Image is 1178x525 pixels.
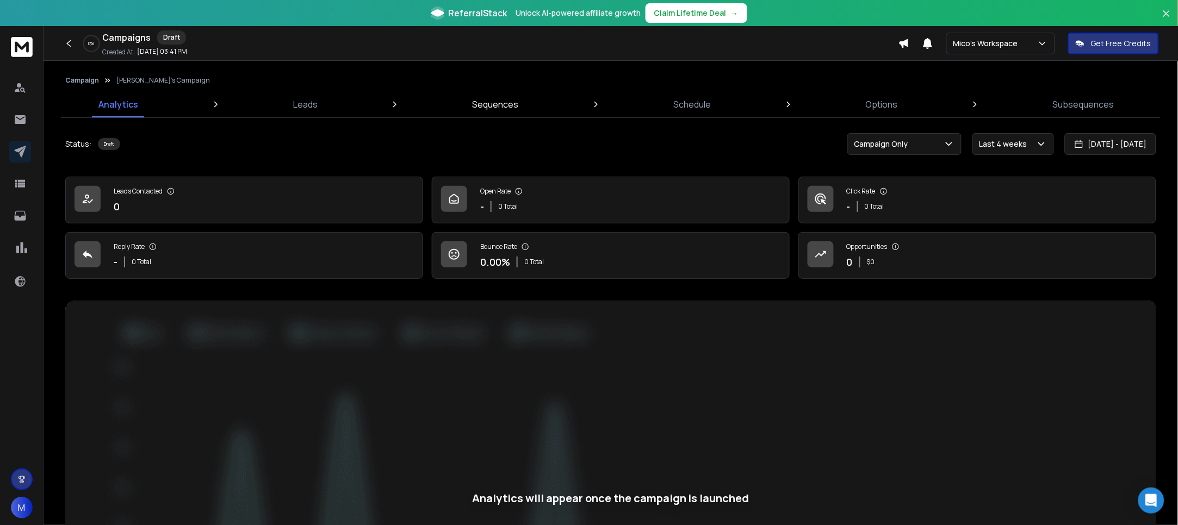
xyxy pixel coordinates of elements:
[524,258,544,266] p: 0 Total
[11,497,33,518] button: M
[1138,487,1164,514] div: Open Intercom Messenger
[92,91,145,117] a: Analytics
[847,254,853,270] p: 0
[673,98,711,111] p: Schedule
[98,138,120,150] div: Draft
[432,177,790,223] a: Open Rate-0 Total
[473,98,519,111] p: Sequences
[854,139,913,149] p: Campaign Only
[114,199,120,214] p: 0
[1065,133,1156,155] button: [DATE] - [DATE]
[65,76,99,85] button: Campaign
[1091,38,1151,49] p: Get Free Credits
[1068,33,1159,54] button: Get Free Credits
[979,139,1032,149] p: Last 4 weeks
[480,242,517,251] p: Bounce Rate
[731,8,739,18] span: →
[1160,7,1174,33] button: Close banner
[798,232,1156,279] a: Opportunities0$0
[89,40,95,47] p: 0 %
[866,98,898,111] p: Options
[498,202,518,211] p: 0 Total
[98,98,138,111] p: Analytics
[798,177,1156,223] a: Click Rate-0 Total
[65,232,423,279] a: Reply Rate-0 Total
[114,254,117,270] p: -
[65,139,91,149] p: Status:
[116,76,210,85] p: [PERSON_NAME]'s Campaign
[859,91,904,117] a: Options
[646,3,747,23] button: Claim Lifetime Deal→
[137,47,187,56] p: [DATE] 03:41 PM
[480,199,484,214] p: -
[432,232,790,279] a: Bounce Rate0.00%0 Total
[102,48,135,57] p: Created At:
[867,258,875,266] p: $ 0
[102,31,151,44] h1: Campaigns
[865,202,884,211] p: 0 Total
[157,30,186,45] div: Draft
[293,98,318,111] p: Leads
[847,242,888,251] p: Opportunities
[480,254,510,270] p: 0.00 %
[953,38,1022,49] p: Mico's Workspace
[847,187,876,196] p: Click Rate
[132,258,151,266] p: 0 Total
[287,91,324,117] a: Leads
[449,7,507,20] span: ReferralStack
[472,491,749,506] div: Analytics will appear once the campaign is launched
[1053,98,1114,111] p: Subsequences
[847,199,851,214] p: -
[480,187,511,196] p: Open Rate
[1046,91,1121,117] a: Subsequences
[114,187,163,196] p: Leads Contacted
[466,91,525,117] a: Sequences
[516,8,641,18] p: Unlock AI-powered affiliate growth
[114,242,145,251] p: Reply Rate
[667,91,717,117] a: Schedule
[65,177,423,223] a: Leads Contacted0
